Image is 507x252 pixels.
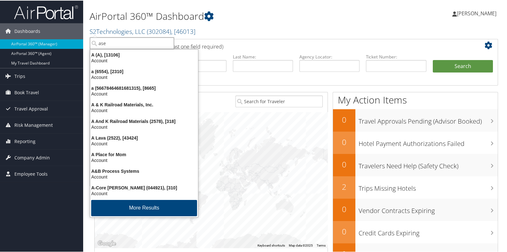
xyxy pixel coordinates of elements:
button: More Results [91,199,197,216]
a: 2Trips Missing Hotels [333,176,498,198]
h3: Trips Missing Hotels [359,180,498,192]
span: Company Admin [14,149,50,165]
div: A & K Railroad Materials, Inc. [86,101,202,107]
span: Risk Management [14,117,53,133]
div: Account [86,57,202,63]
a: 0Hotel Payment Authorizations Failed [333,131,498,153]
a: 0Travel Approvals Pending (Advisor Booked) [333,109,498,131]
span: Trips [14,68,25,84]
div: Account [86,190,202,196]
div: Account [86,140,202,146]
h2: 0 [333,203,355,214]
div: Account [86,173,202,179]
a: 0Credit Cards Expiring [333,220,498,243]
div: A Place for Mom [86,151,202,157]
img: Google [96,239,117,247]
h3: Vendor Contracts Expiring [359,202,498,215]
input: Search Accounts [90,37,174,49]
span: Travel Approval [14,100,48,116]
a: 0Vendor Contracts Expiring [333,198,498,220]
h3: Credit Cards Expiring [359,225,498,237]
h2: 0 [333,158,355,169]
div: Account [86,107,202,113]
h3: Travel Approvals Pending (Advisor Booked) [359,113,498,125]
span: (at least one field required) [162,42,223,50]
span: Map data ©2025 [289,243,313,247]
span: Reporting [14,133,36,149]
a: 0Travelers Need Help (Safety Check) [333,153,498,176]
div: A Lava (2522), [43424] [86,134,202,140]
div: Account [86,90,202,96]
img: airportal-logo.png [14,4,78,19]
div: A (A), [13106] [86,51,202,57]
input: Search for Traveler [235,95,323,107]
div: Account [86,124,202,129]
a: Terms (opens in new tab) [317,243,326,247]
label: Ticket Number: [366,53,426,59]
label: Last Name: [233,53,293,59]
div: A And K Railroad Materials (2578), [318] [86,118,202,124]
h2: 0 [333,136,355,147]
a: [PERSON_NAME] [452,3,503,22]
h2: 0 [333,225,355,236]
span: Dashboards [14,23,40,39]
button: Search [433,59,493,72]
span: [PERSON_NAME] [457,9,496,16]
div: Account [86,157,202,163]
div: A&B Process Systems [86,168,202,173]
h1: AirPortal 360™ Dashboard [90,9,365,22]
label: Agency Locator: [299,53,360,59]
div: A-Core [PERSON_NAME] (044921), [310] [86,184,202,190]
div: a (6554), [2310] [86,68,202,74]
h3: Travelers Need Help (Safety Check) [359,158,498,170]
span: Employee Tools [14,165,48,181]
h2: 2 [333,181,355,192]
h1: My Action Items [333,93,498,106]
a: Open this area in Google Maps (opens a new window) [96,239,117,247]
span: ( 302084 ) [147,27,171,35]
button: Keyboard shortcuts [257,243,285,247]
a: S2Technologies, LLC [90,27,195,35]
h3: Hotel Payment Authorizations Failed [359,135,498,148]
h2: Airtinerary Lookup [99,40,459,50]
div: a (56678464681681315), [8665] [86,85,202,90]
div: Account [86,74,202,80]
h2: 0 [333,114,355,125]
span: , [ 46013 ] [171,27,195,35]
span: Book Travel [14,84,39,100]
